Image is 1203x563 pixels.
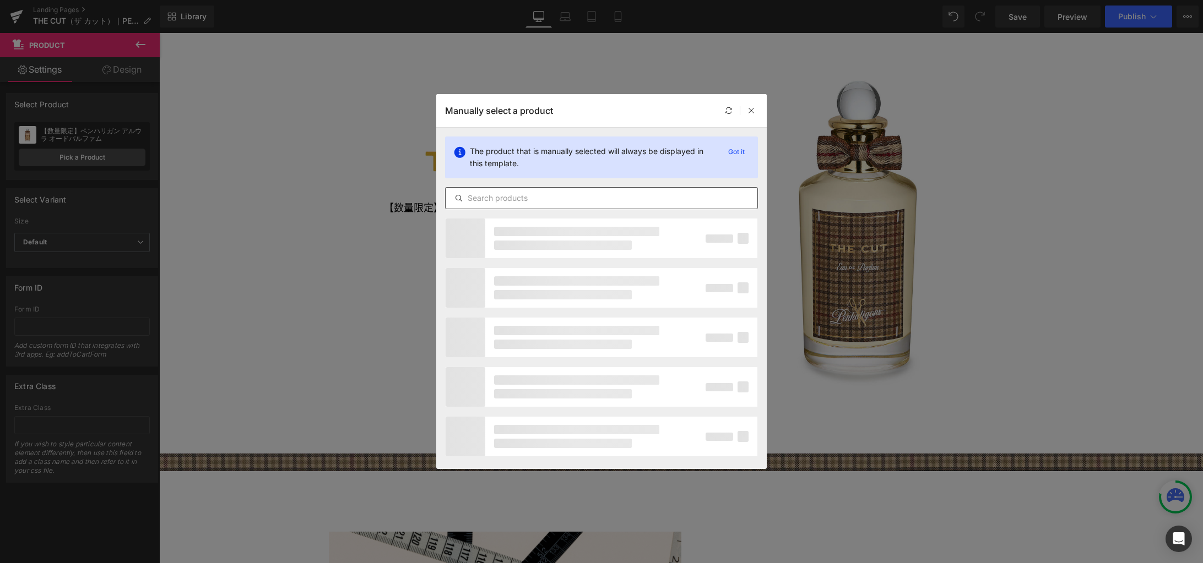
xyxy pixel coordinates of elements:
[309,194,352,209] span: ¥42,350.00
[536,35,861,360] img: ザ カット オードパルファム
[281,256,410,284] a: ご購入はこちら
[1166,526,1192,552] div: Open Intercom Messenger
[266,118,426,139] img: ザ カット オードパルファム
[724,145,749,158] p: Got it
[446,192,757,205] input: Search products
[470,145,715,170] p: The product that is manually selected will always be displayed in this template.
[445,105,553,116] p: Manually select a product
[315,265,377,275] span: ご購入はこちら
[175,194,517,209] div: （税込）
[225,169,467,181] a: 【数量限定】ペンハリガン アルウラ オードパルファム
[329,226,354,239] span: 100mL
